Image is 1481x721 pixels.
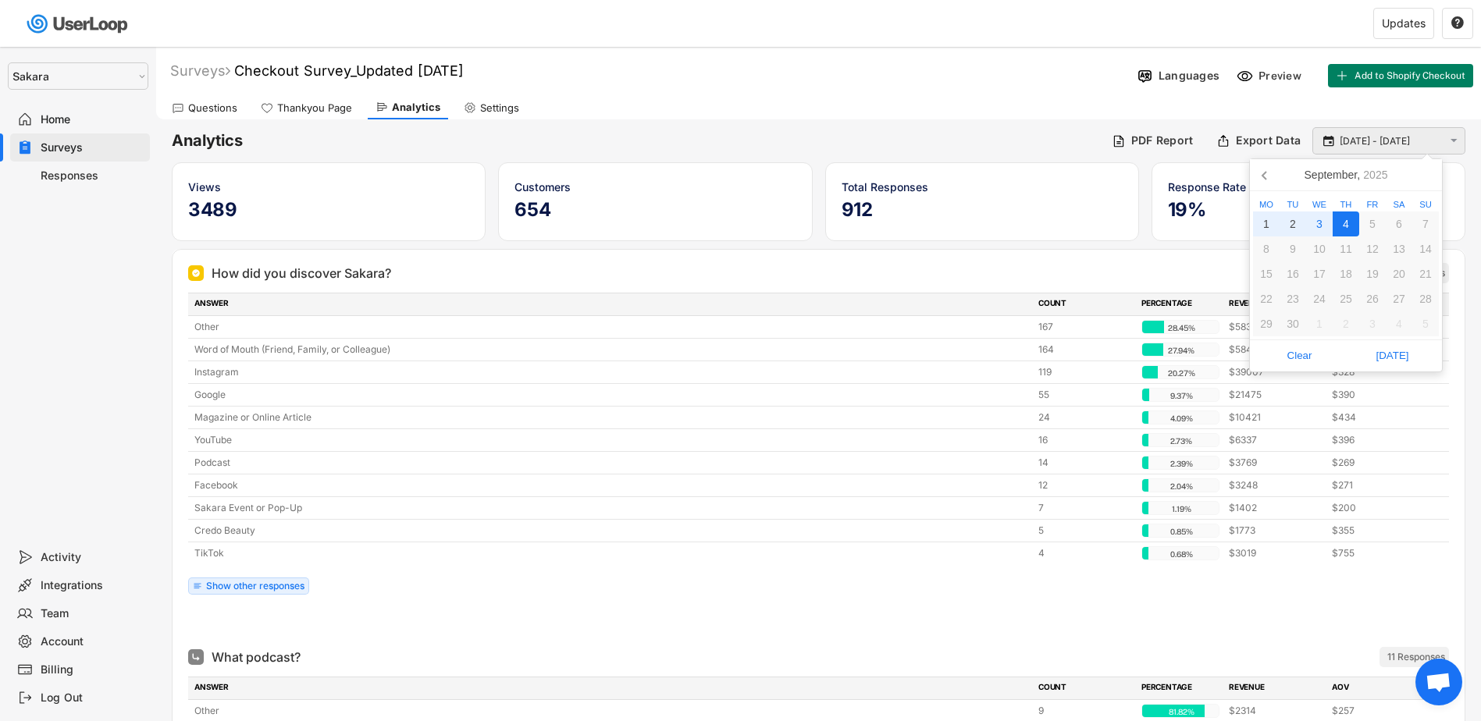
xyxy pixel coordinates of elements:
[1355,71,1465,80] span: Add to Shopify Checkout
[1359,261,1386,286] div: 19
[1229,681,1323,695] div: REVENUE
[1145,479,1217,493] div: 2.04%
[1359,201,1386,209] div: Fr
[1333,211,1359,236] div: 4
[1328,64,1473,87] button: Add to Shopify Checkout
[1038,343,1132,357] div: 164
[41,662,144,677] div: Billing
[194,456,1029,470] div: Podcast
[1332,478,1426,492] div: $271
[1145,456,1217,471] div: 2.39%
[1359,311,1386,336] div: 3
[41,169,144,183] div: Responses
[1382,18,1426,29] div: Updates
[1386,236,1412,261] div: 13
[842,198,1123,222] h5: 912
[194,365,1029,379] div: Instagram
[41,606,144,621] div: Team
[1332,501,1426,515] div: $200
[1229,365,1323,379] div: $39007
[392,101,440,114] div: Analytics
[41,634,144,649] div: Account
[1333,236,1359,261] div: 11
[1229,410,1323,424] div: $10421
[1412,211,1439,236] div: 7
[1137,68,1153,84] img: Language%20Icon.svg
[1412,236,1439,261] div: 14
[194,297,1029,311] div: ANSWER
[1280,236,1306,261] div: 9
[1321,134,1336,148] button: 
[1145,343,1217,357] div: 27.94%
[1038,388,1132,402] div: 55
[172,130,1100,151] h6: Analytics
[194,704,1029,718] div: Other
[41,550,144,565] div: Activity
[1038,501,1132,515] div: 7
[1038,456,1132,470] div: 14
[1145,321,1217,335] div: 28.45%
[1387,651,1445,663] div: 11 Responses
[1258,69,1305,83] div: Preview
[1038,410,1132,424] div: 24
[1145,411,1217,425] div: 4.09%
[514,198,796,222] h5: 654
[1332,456,1426,470] div: $269
[194,320,1029,334] div: Other
[41,578,144,593] div: Integrations
[1363,169,1387,180] i: 2025
[1386,286,1412,311] div: 27
[1386,211,1412,236] div: 6
[1298,162,1394,187] div: September,
[212,648,301,666] div: What podcast?
[1306,311,1333,336] div: 1
[1280,286,1306,311] div: 23
[191,268,201,278] img: Single Select
[1229,320,1323,334] div: $58323
[1451,134,1458,147] text: 
[1306,211,1333,236] div: 3
[1229,343,1323,357] div: $58440
[191,652,201,662] img: Multi Select
[1168,198,1449,222] h5: 19%
[1323,133,1334,147] text: 
[1253,343,1346,368] button: Clear
[206,581,304,591] div: Show other responses
[1253,286,1280,311] div: 22
[1229,704,1323,718] div: $2314
[1412,286,1439,311] div: 28
[1332,433,1426,447] div: $396
[1145,547,1217,561] div: 0.68%
[1038,433,1132,447] div: 16
[188,198,469,222] h5: 3489
[1332,410,1426,424] div: $434
[1333,286,1359,311] div: 25
[1332,704,1426,718] div: $257
[194,478,1029,492] div: Facebook
[277,101,352,115] div: Thankyou Page
[1258,344,1341,368] span: Clear
[1332,388,1426,402] div: $390
[1145,705,1217,719] div: 81.82%
[188,179,469,195] div: Views
[1253,201,1280,209] div: Mo
[1145,434,1217,448] div: 2.73%
[1412,311,1439,336] div: 5
[1159,69,1219,83] div: Languages
[1346,343,1439,368] button: [DATE]
[1145,366,1217,380] div: 20.27%
[194,410,1029,424] div: Magazine or Online Article
[1332,546,1426,560] div: $755
[41,112,144,127] div: Home
[1038,365,1132,379] div: 119
[514,179,796,195] div: Customers
[1451,16,1465,30] button: 
[194,681,1029,695] div: ANSWER
[1145,502,1217,516] div: 1.19%
[41,140,144,155] div: Surveys
[1229,456,1323,470] div: $3769
[1386,261,1412,286] div: 20
[1451,16,1464,30] text: 
[1306,201,1333,209] div: We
